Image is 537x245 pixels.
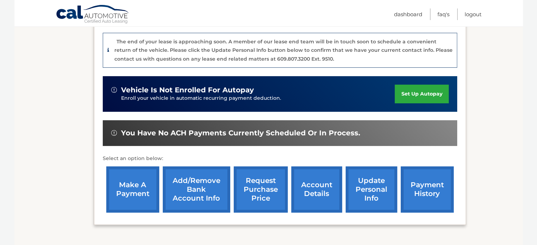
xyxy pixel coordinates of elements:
[103,154,457,163] p: Select an option below:
[111,130,117,136] img: alert-white.svg
[121,129,360,137] span: You have no ACH payments currently scheduled or in process.
[121,94,395,102] p: Enroll your vehicle in automatic recurring payment deduction.
[394,8,422,20] a: Dashboard
[346,166,397,213] a: update personal info
[111,87,117,93] img: alert-white.svg
[291,166,342,213] a: account details
[234,166,288,213] a: request purchase price
[163,166,230,213] a: Add/Remove bank account info
[465,8,482,20] a: Logout
[56,5,130,25] a: Cal Automotive
[114,38,453,62] p: The end of your lease is approaching soon. A member of our lease end team will be in touch soon t...
[395,85,448,103] a: set up autopay
[121,86,254,94] span: vehicle is not enrolled for autopay
[106,166,159,213] a: make a payment
[437,8,449,20] a: FAQ's
[401,166,454,213] a: payment history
